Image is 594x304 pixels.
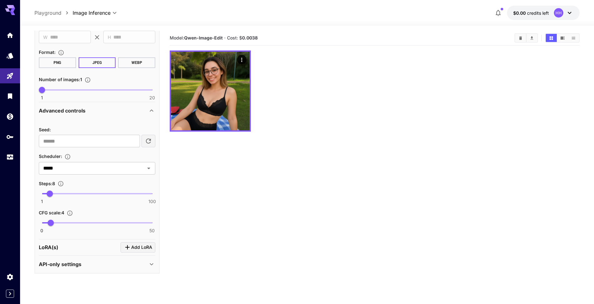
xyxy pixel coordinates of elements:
p: LoRA(s) [39,244,58,251]
img: 2Q== [171,52,250,130]
span: Steps : 8 [39,181,55,186]
span: Scheduler : [39,154,62,159]
button: Open [144,164,153,173]
span: 1 [41,198,43,205]
div: Home [6,31,14,39]
p: Advanced controls [39,107,85,114]
button: Set the number of denoising steps used to refine the image. More steps typically lead to higher q... [55,181,66,187]
div: Usage [6,153,14,161]
button: Specify how many images to generate in a single request. Each image generation will be charged se... [82,77,93,83]
div: API Keys [6,133,14,141]
div: Settings [6,273,14,281]
div: Actions [237,55,246,64]
button: $0.00HH [507,6,580,20]
span: Model: [170,35,223,40]
button: Expand sidebar [6,290,14,298]
a: Playground [34,9,61,17]
span: H [108,34,111,41]
div: Library [6,92,14,100]
b: Qwen-Image-Edit [184,35,223,40]
div: Show media in grid viewShow media in video viewShow media in list view [545,33,580,43]
span: Format : [39,50,55,55]
div: Advanced controls [39,103,155,118]
p: API-only settings [39,260,81,268]
button: PNG [39,57,76,68]
div: HH [554,8,563,18]
button: Click to add LoRA [121,242,155,253]
span: 0 [40,228,43,234]
button: WEBP [118,57,155,68]
button: Adjusts how closely the generated image aligns with the input prompt. A higher value enforces str... [64,210,75,216]
div: API-only settings [39,257,155,272]
span: W [43,34,48,41]
div: $0.00 [513,10,549,16]
button: Show media in list view [568,34,579,42]
div: Playground [6,72,14,80]
button: Show media in grid view [546,34,557,42]
span: Add LoRA [131,244,152,251]
button: Select the method used to control the image generation process. Different schedulers influence ho... [62,154,73,160]
div: Models [6,52,14,60]
span: $0.00 [513,10,527,16]
span: Number of images : 1 [39,77,82,82]
nav: breadcrumb [34,9,73,17]
button: JPEG [79,57,116,68]
span: 100 [148,198,156,205]
span: 1 [41,95,43,101]
span: 50 [149,228,155,234]
div: Advanced controls [39,118,155,233]
div: Wallet [6,113,14,120]
b: 0.0038 [242,35,258,40]
span: Cost: $ [227,35,258,40]
button: Choose the file format for the output image. [55,50,67,56]
button: Download All [526,34,537,42]
div: Clear AllDownload All [514,33,538,43]
span: credits left [527,10,549,16]
span: CFG scale : 4 [39,210,64,215]
span: Image Inference [73,9,111,17]
button: Show media in video view [557,34,568,42]
p: · [224,34,226,42]
button: Clear All [515,34,526,42]
span: 20 [149,95,155,101]
span: Seed : [39,127,51,132]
